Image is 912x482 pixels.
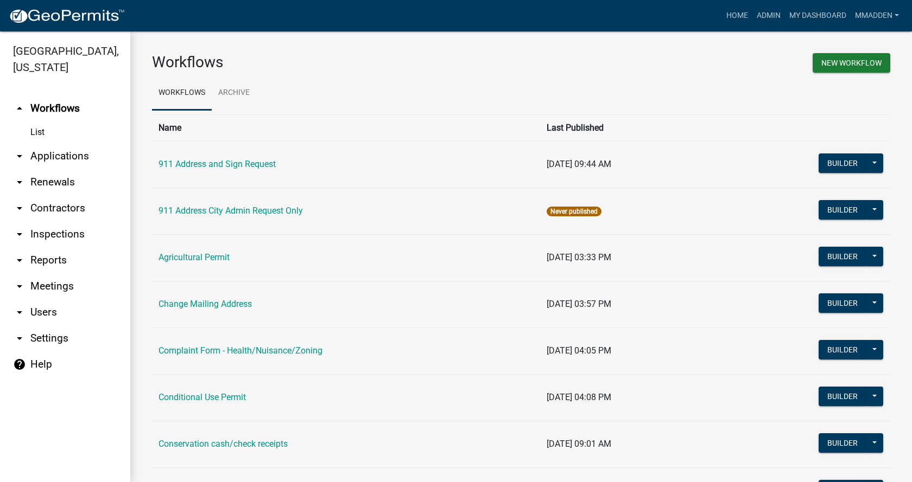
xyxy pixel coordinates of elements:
h3: Workflows [152,53,513,72]
span: Never published [547,207,601,216]
span: [DATE] 03:57 PM [547,299,611,309]
button: New Workflow [813,53,890,73]
a: Admin [752,5,785,26]
button: Builder [819,293,866,313]
a: mmadden [851,5,903,26]
a: Workflows [152,76,212,111]
i: arrow_drop_down [13,280,26,293]
th: Last Published [540,114,755,141]
button: Builder [819,153,866,173]
button: Builder [819,200,866,220]
i: arrow_drop_down [13,306,26,319]
a: Change Mailing Address [159,299,252,309]
i: arrow_drop_up [13,102,26,115]
a: My Dashboard [785,5,851,26]
i: arrow_drop_down [13,332,26,345]
i: arrow_drop_down [13,202,26,215]
i: help [13,358,26,371]
a: Agricultural Permit [159,252,230,262]
button: Builder [819,340,866,359]
a: Home [722,5,752,26]
a: 911 Address and Sign Request [159,159,276,169]
a: Complaint Form - Health/Nuisance/Zoning [159,345,322,356]
i: arrow_drop_down [13,228,26,241]
a: Conservation cash/check receipts [159,439,288,449]
i: arrow_drop_down [13,254,26,267]
span: [DATE] 04:08 PM [547,392,611,402]
a: Conditional Use Permit [159,392,246,402]
span: [DATE] 09:01 AM [547,439,611,449]
a: Archive [212,76,256,111]
span: [DATE] 03:33 PM [547,252,611,262]
button: Builder [819,247,866,266]
i: arrow_drop_down [13,150,26,163]
span: [DATE] 04:05 PM [547,345,611,356]
i: arrow_drop_down [13,176,26,189]
th: Name [152,114,540,141]
a: 911 Address City Admin Request Only [159,205,303,216]
button: Builder [819,433,866,453]
span: [DATE] 09:44 AM [547,159,611,169]
button: Builder [819,387,866,406]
